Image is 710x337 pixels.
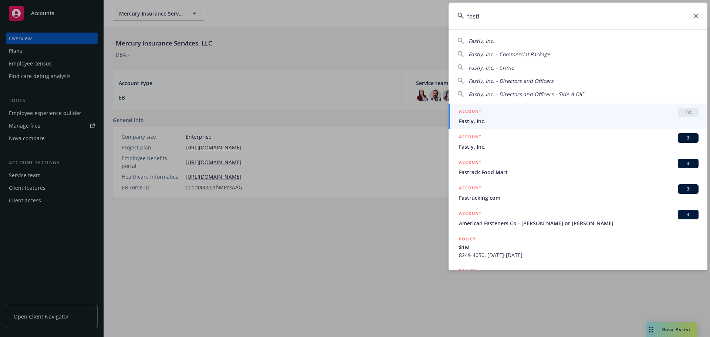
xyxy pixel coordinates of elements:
h5: ACCOUNT [459,108,481,117]
a: ACCOUNTTRFastly, Inc. [449,104,707,129]
span: BI [681,135,696,141]
span: Fastrack Food Mart [459,168,699,176]
a: ACCOUNTBIAmerican Fasteners Co - [PERSON_NAME] or [PERSON_NAME] [449,206,707,231]
a: ACCOUNTBIFastrucking com [449,180,707,206]
h5: ACCOUNT [459,133,481,142]
a: ACCOUNTBIFastrack Food Mart [449,155,707,180]
a: POLICY$1M8249-4050, [DATE]-[DATE] [449,231,707,263]
span: Fastly, Inc. - Crime [469,64,514,71]
h5: POLICY [459,267,476,274]
h5: ACCOUNT [459,184,481,193]
input: Search... [449,3,707,29]
span: Fastly, Inc. - Directors and Officers - Side A DIC [469,91,584,98]
span: BI [681,186,696,192]
a: ACCOUNTBIFastly, Inc. [449,129,707,155]
span: Fastly, Inc. [469,37,494,44]
a: POLICY [449,263,707,295]
span: BI [681,160,696,167]
span: American Fasteners Co - [PERSON_NAME] or [PERSON_NAME] [459,219,699,227]
span: Fastrucking com [459,194,699,202]
h5: ACCOUNT [459,159,481,168]
span: Fastly, Inc. - Directors and Officers [469,77,554,84]
span: Fastly, Inc. [459,117,699,125]
span: Fastly, Inc. - Commercial Package [469,51,550,58]
span: BI [681,211,696,218]
span: $1M [459,243,699,251]
h5: POLICY [459,235,476,243]
span: Fastly, Inc. [459,143,699,151]
h5: ACCOUNT [459,210,481,219]
span: TR [681,109,696,116]
span: 8249-4050, [DATE]-[DATE] [459,251,699,259]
